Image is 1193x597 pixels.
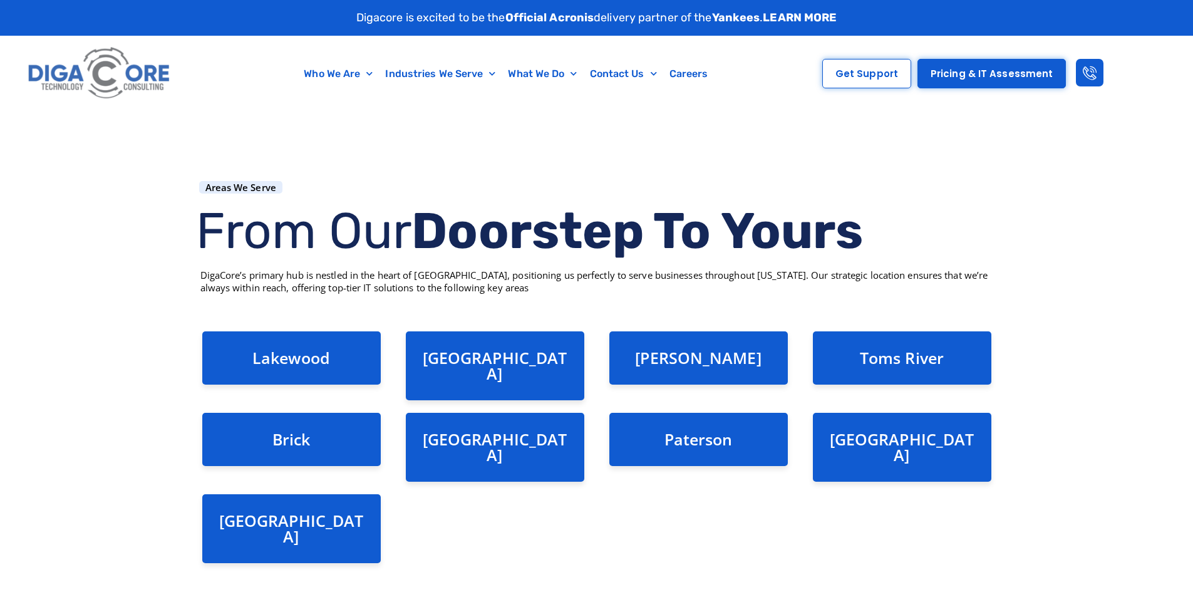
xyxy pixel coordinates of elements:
a: Paterson [664,428,733,450]
a: LEARN MORE [763,11,837,24]
a: What We Do [502,60,583,88]
a: Lakewood [252,347,330,368]
a: Industries We Serve [379,60,502,88]
p: Digacore is excited to be the delivery partner of the . [356,9,837,26]
a: [GEOGRAPHIC_DATA] [219,510,364,547]
h1: Areas We Serve [205,181,276,194]
strong: Official Acronis [505,11,594,24]
a: Careers [663,60,715,88]
a: [GEOGRAPHIC_DATA] [830,428,974,465]
a: Get Support [822,59,911,88]
a: Brick [272,428,311,450]
b: Doorstep To Yours [411,201,863,261]
a: [GEOGRAPHIC_DATA] [423,347,567,384]
a: Toms River [860,347,944,368]
a: [GEOGRAPHIC_DATA] [423,428,567,465]
a: Pricing & IT Assessment [917,59,1066,88]
div: DigaCore’s primary hub is nestled in the heart of [GEOGRAPHIC_DATA], positioning us perfectly to ... [196,269,998,325]
h2: From Our [196,206,998,256]
a: [PERSON_NAME] [635,347,761,368]
img: Digacore logo 1 [24,42,175,105]
strong: Yankees [712,11,760,24]
a: Contact Us [584,60,663,88]
a: Who We Are [297,60,379,88]
span: Pricing & IT Assessment [931,69,1053,78]
nav: Menu [235,60,778,88]
span: Get Support [835,69,898,78]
